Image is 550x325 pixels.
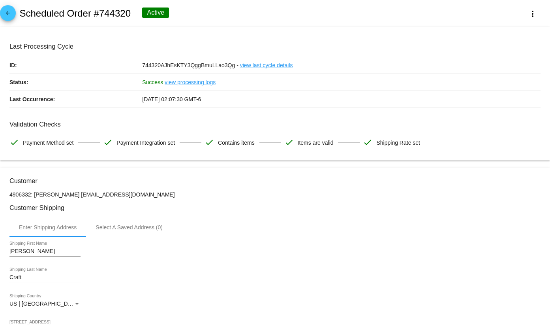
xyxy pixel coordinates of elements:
[142,62,238,68] span: 744320AJhEsKTY3QggBmuLLao3Qg -
[298,134,334,151] span: Items are valid
[240,57,293,74] a: view last cycle details
[3,10,13,20] mat-icon: arrow_back
[9,300,79,307] span: US | [GEOGRAPHIC_DATA]
[9,301,81,307] mat-select: Shipping Country
[9,43,541,50] h3: Last Processing Cycle
[116,134,175,151] span: Payment Integration set
[9,57,142,74] p: ID:
[363,138,372,147] mat-icon: check
[19,224,77,231] div: Enter Shipping Address
[9,177,541,185] h3: Customer
[9,191,541,198] p: 4906332: [PERSON_NAME] [EMAIL_ADDRESS][DOMAIN_NAME]
[9,204,541,212] h3: Customer Shipping
[96,224,163,231] div: Select A Saved Address (0)
[9,74,142,91] p: Status:
[9,138,19,147] mat-icon: check
[19,8,131,19] h2: Scheduled Order #744320
[9,121,541,128] h3: Validation Checks
[23,134,73,151] span: Payment Method set
[103,138,113,147] mat-icon: check
[528,9,537,19] mat-icon: more_vert
[165,74,216,91] a: view processing logs
[376,134,420,151] span: Shipping Rate set
[205,138,214,147] mat-icon: check
[142,79,163,85] span: Success
[9,91,142,108] p: Last Occurrence:
[142,96,201,102] span: [DATE] 02:07:30 GMT-6
[218,134,255,151] span: Contains items
[142,8,169,18] div: Active
[9,248,81,255] input: Shipping First Name
[284,138,294,147] mat-icon: check
[9,274,81,281] input: Shipping Last Name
